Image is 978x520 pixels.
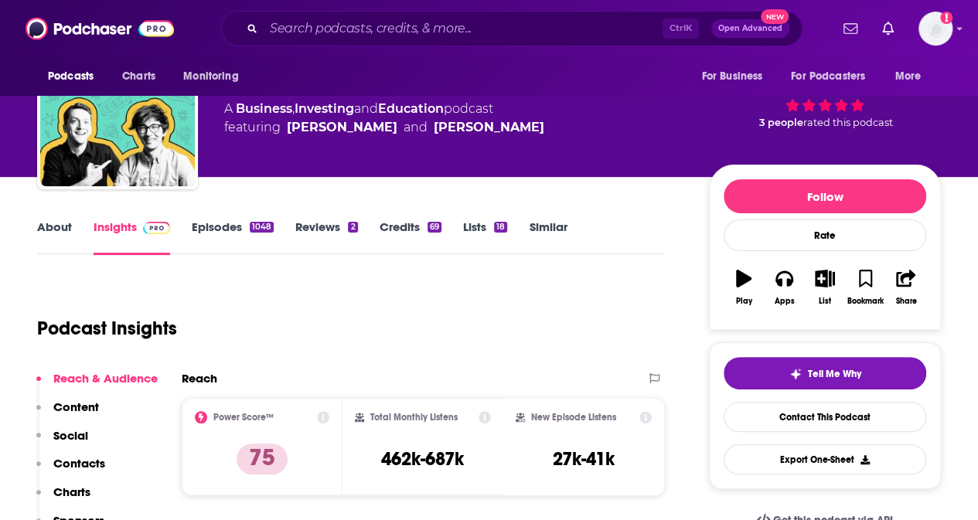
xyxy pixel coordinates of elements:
div: 18 [494,222,507,233]
span: and [354,101,378,116]
p: Charts [53,484,90,499]
a: Joel Larsgaard [287,118,397,137]
p: Reach & Audience [53,371,158,386]
h2: Total Monthly Listens [370,412,458,423]
h2: New Episode Listens [531,412,616,423]
button: Social [36,428,88,457]
span: rated this podcast [803,117,893,128]
a: Education [378,101,444,116]
span: More [895,66,922,87]
a: InsightsPodchaser Pro [94,219,170,255]
span: and [404,118,428,137]
button: Reach & Audience [36,371,158,399]
a: Show notifications dropdown [837,15,864,42]
a: Business [236,101,292,116]
p: 75 [237,444,288,474]
div: 1048 [250,222,274,233]
a: Investing [295,101,354,116]
img: How to Money [40,32,195,186]
button: Follow [724,179,926,213]
input: Search podcasts, credits, & more... [264,16,663,41]
span: Charts [122,66,155,87]
button: open menu [37,62,114,91]
span: For Podcasters [791,66,865,87]
a: Episodes1048 [192,219,274,255]
h1: Podcast Insights [37,317,177,340]
span: New [761,9,789,24]
p: Content [53,399,99,414]
button: Charts [36,484,90,513]
a: Lists18 [463,219,507,255]
span: Podcasts [48,66,94,87]
h3: 27k-41k [553,447,615,471]
div: List [819,297,831,306]
button: Bookmark [845,260,885,315]
button: List [805,260,845,315]
button: Contacts [36,456,105,484]
button: Open AdvancedNew [711,19,789,38]
div: Play [736,297,752,306]
button: open menu [172,62,258,91]
h2: Power Score™ [213,412,274,423]
div: 2 [348,222,357,233]
a: Reviews2 [295,219,357,255]
p: Contacts [53,456,105,471]
button: tell me why sparkleTell Me Why [724,357,926,389]
button: open menu [690,62,782,91]
button: open menu [781,62,888,91]
span: Tell Me Why [808,368,861,380]
img: Podchaser Pro [143,222,170,234]
button: Share [886,260,926,315]
button: Content [36,399,99,428]
p: Social [53,428,88,443]
a: Similar [529,219,567,255]
a: Show notifications dropdown [876,15,900,42]
span: Logged in as PRSuperstar [918,12,952,46]
div: 69 [428,222,441,233]
img: Podchaser - Follow, Share and Rate Podcasts [26,14,174,43]
span: featuring [224,118,544,137]
div: Search podcasts, credits, & more... [221,11,803,46]
svg: Add a profile image [940,12,952,24]
div: Apps [775,297,795,306]
span: , [292,101,295,116]
a: Charts [112,62,165,91]
span: Monitoring [183,66,238,87]
a: Credits69 [380,219,441,255]
img: User Profile [918,12,952,46]
button: Play [724,260,764,315]
a: About [37,219,72,255]
a: Contact This Podcast [724,402,926,432]
div: A podcast [224,100,544,137]
div: Rate [724,219,926,251]
h3: 462k-687k [381,447,464,471]
span: Open Advanced [718,25,782,32]
a: Matt Altmix [434,118,544,137]
div: Bookmark [847,297,884,306]
h2: Reach [182,371,217,386]
button: Export One-Sheet [724,444,926,474]
span: Ctrl K [663,19,699,39]
button: open menu [884,62,941,91]
span: For Business [701,66,762,87]
div: Share [895,297,916,306]
button: Show profile menu [918,12,952,46]
img: tell me why sparkle [789,368,802,380]
span: 3 people [759,117,803,128]
button: Apps [764,260,804,315]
